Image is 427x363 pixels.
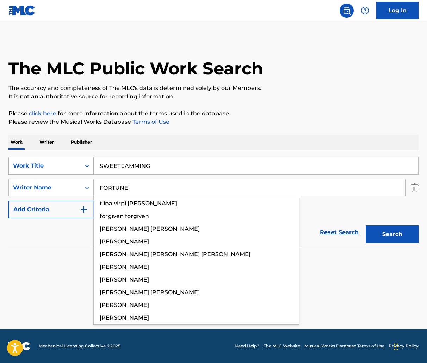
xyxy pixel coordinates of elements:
[8,58,263,79] h1: The MLC Public Work Search
[394,336,398,357] div: Drag
[342,6,351,15] img: search
[100,302,149,308] span: [PERSON_NAME]
[411,179,419,196] img: Delete Criterion
[29,110,56,117] a: click here
[8,5,36,16] img: MLC Logo
[8,201,94,218] button: Add Criteria
[100,276,149,283] span: [PERSON_NAME]
[131,119,169,125] a: Terms of Use
[100,264,149,270] span: [PERSON_NAME]
[8,109,419,118] p: Please for more information about the terms used in the database.
[264,343,300,349] a: The MLC Website
[392,329,427,363] iframe: Chat Widget
[39,343,120,349] span: Mechanical Licensing Collective © 2025
[361,6,369,15] img: help
[8,135,25,150] p: Work
[8,84,419,92] p: The accuracy and completeness of The MLC's data is determined solely by our Members.
[304,343,384,349] a: Musical Works Database Terms of Use
[389,343,419,349] a: Privacy Policy
[366,225,419,243] button: Search
[100,238,149,245] span: [PERSON_NAME]
[100,200,177,207] span: tiina virpi [PERSON_NAME]
[69,135,94,150] p: Publisher
[235,343,259,349] a: Need Help?
[376,2,419,19] a: Log In
[8,92,419,101] p: It is not an authoritative source for recording information.
[100,314,149,321] span: [PERSON_NAME]
[100,251,250,258] span: [PERSON_NAME] [PERSON_NAME] [PERSON_NAME]
[358,4,372,18] div: Help
[80,205,88,214] img: 9d2ae6d4665cec9f34b9.svg
[13,183,76,192] div: Writer Name
[100,289,200,296] span: [PERSON_NAME] [PERSON_NAME]
[100,225,200,232] span: [PERSON_NAME] [PERSON_NAME]
[316,225,362,240] a: Reset Search
[8,118,419,126] p: Please review the Musical Works Database
[8,342,30,350] img: logo
[8,157,419,247] form: Search Form
[37,135,56,150] p: Writer
[13,162,76,170] div: Work Title
[100,213,149,219] span: forgiven forgiven
[340,4,354,18] a: Public Search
